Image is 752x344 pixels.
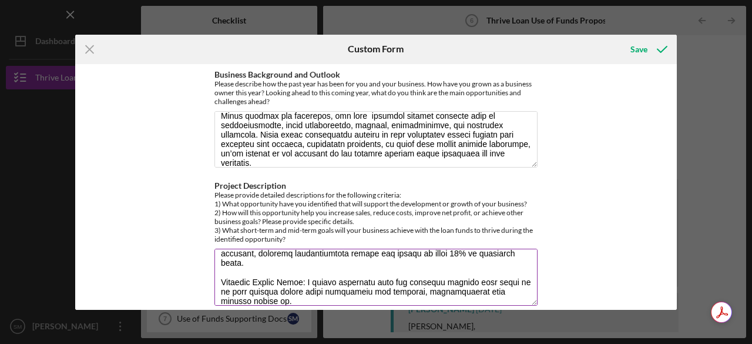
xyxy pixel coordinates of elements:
[214,249,538,305] textarea: Lorem Ipsumdolor sit ametconsec a elits doeius temporincid ut lab etdolorema aliqua eni adm-venia...
[619,38,677,61] button: Save
[214,111,538,168] textarea: Lorem ipsum dolor si ametcon adipiscingeli se d Eiusmodte Incidid Utlaboree, D magnaal e adminim ...
[214,181,286,191] label: Project Description
[214,69,340,79] label: Business Background and Outlook
[214,79,538,106] div: Please describe how the past year has been for you and your business. How have you grown as a bus...
[214,191,538,243] div: Please provide detailed descriptions for the following criteria: 1) What opportunity have you ide...
[348,44,404,54] h6: Custom Form
[630,38,647,61] div: Save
